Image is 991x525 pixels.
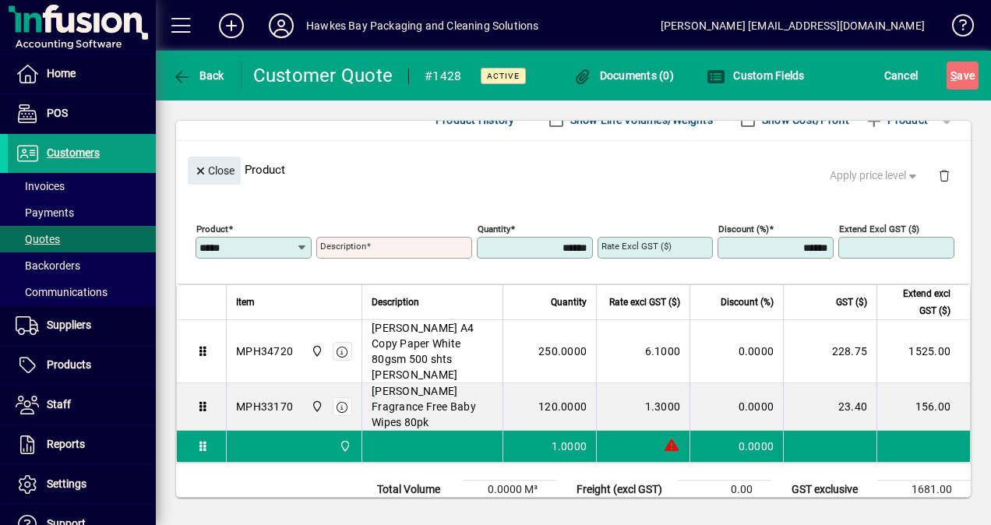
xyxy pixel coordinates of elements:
[573,69,674,82] span: Documents (0)
[784,481,877,499] td: GST exclusive
[538,344,587,359] span: 250.0000
[172,69,224,82] span: Back
[16,206,74,219] span: Payments
[689,383,783,431] td: 0.0000
[689,320,783,383] td: 0.0000
[236,344,293,359] div: MPH34720
[8,346,156,385] a: Products
[253,63,393,88] div: Customer Quote
[16,259,80,272] span: Backorders
[47,67,76,79] span: Home
[884,63,919,88] span: Cancel
[783,320,876,383] td: 228.75
[887,285,950,319] span: Extend excl GST ($)
[721,294,774,311] span: Discount (%)
[196,224,228,234] mat-label: Product
[47,319,91,331] span: Suppliers
[783,383,876,431] td: 23.40
[609,294,680,311] span: Rate excl GST ($)
[606,399,680,414] div: 1.3000
[678,481,771,499] td: 0.00
[569,62,678,90] button: Documents (0)
[552,439,587,454] span: 1.0000
[307,343,325,360] span: Central
[47,398,71,410] span: Staff
[425,64,461,89] div: #1428
[569,481,678,499] td: Freight (excl GST)
[463,481,556,499] td: 0.0000 M³
[16,286,108,298] span: Communications
[606,344,680,359] div: 6.1000
[8,386,156,425] a: Staff
[306,13,539,38] div: Hawkes Bay Packaging and Cleaning Solutions
[876,320,970,383] td: 1525.00
[372,320,493,382] span: [PERSON_NAME] A4 Copy Paper White 80gsm 500 shts [PERSON_NAME]
[947,62,979,90] button: Save
[47,477,86,490] span: Settings
[940,3,972,54] a: Knowledge Base
[16,180,65,192] span: Invoices
[877,481,971,499] td: 1681.00
[8,55,156,93] a: Home
[335,438,353,455] span: Central
[926,168,963,182] app-page-header-button: Delete
[950,63,975,88] span: ave
[320,241,366,252] mat-label: Description
[8,306,156,345] a: Suppliers
[168,62,228,90] button: Back
[8,279,156,305] a: Communications
[256,12,306,40] button: Profile
[601,241,672,252] mat-label: Rate excl GST ($)
[156,62,242,90] app-page-header-button: Back
[429,106,521,134] button: Product History
[538,399,587,414] span: 120.0000
[372,383,493,430] span: [PERSON_NAME] Fragrance Free Baby Wipes 80pk
[8,425,156,464] a: Reports
[830,167,920,184] span: Apply price level
[876,383,970,431] td: 156.00
[707,69,805,82] span: Custom Fields
[47,358,91,371] span: Products
[661,13,925,38] div: [PERSON_NAME] [EMAIL_ADDRESS][DOMAIN_NAME]
[880,62,922,90] button: Cancel
[236,399,293,414] div: MPH33170
[8,94,156,133] a: POS
[176,141,971,198] div: Product
[8,199,156,226] a: Payments
[478,224,510,234] mat-label: Quantity
[839,224,919,234] mat-label: Extend excl GST ($)
[836,294,867,311] span: GST ($)
[369,481,463,499] td: Total Volume
[47,146,100,159] span: Customers
[194,158,235,184] span: Close
[47,107,68,119] span: POS
[8,226,156,252] a: Quotes
[8,465,156,504] a: Settings
[16,233,60,245] span: Quotes
[926,157,963,194] button: Delete
[8,252,156,279] a: Backorders
[718,224,769,234] mat-label: Discount (%)
[8,173,156,199] a: Invoices
[823,162,926,190] button: Apply price level
[689,431,783,462] td: 0.0000
[47,438,85,450] span: Reports
[206,12,256,40] button: Add
[188,157,241,185] button: Close
[184,163,245,177] app-page-header-button: Close
[307,398,325,415] span: Central
[487,71,520,81] span: Active
[703,62,809,90] button: Custom Fields
[950,69,957,82] span: S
